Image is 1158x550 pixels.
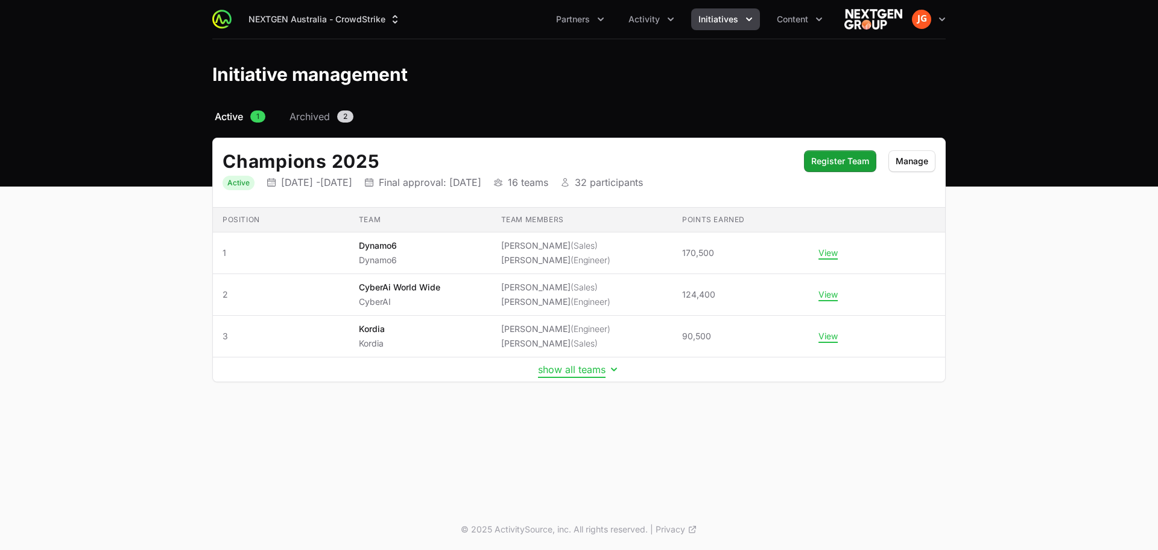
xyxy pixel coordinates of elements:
[492,208,673,232] th: Team members
[818,331,838,342] button: View
[241,8,408,30] button: NEXTGEN Australia - CrowdStrike
[621,8,682,30] div: Activity menu
[571,338,598,348] span: (Sales)
[349,208,492,232] th: Team
[359,240,397,252] p: Dynamo6
[287,109,356,124] a: Archived2
[656,523,697,536] a: Privacy
[770,8,830,30] div: Content menu
[575,176,643,188] p: 32 participants
[501,281,610,293] li: [PERSON_NAME]
[682,247,714,259] span: 170,500
[538,363,620,376] button: show all teams
[888,150,935,172] button: Manage
[571,324,610,334] span: (Engineer)
[215,109,243,124] span: Active
[212,109,946,124] nav: Initiative activity log navigation
[281,176,352,188] p: [DATE] - [DATE]
[508,176,548,188] p: 16 teams
[250,110,265,123] span: 1
[844,7,902,31] img: NEXTGEN Australia
[212,10,232,29] img: ActivitySource
[571,282,598,292] span: (Sales)
[359,281,440,293] p: CyberAi World Wide
[501,323,610,335] li: [PERSON_NAME]
[549,8,612,30] div: Partners menu
[501,296,610,308] li: [PERSON_NAME]
[337,110,353,123] span: 2
[896,154,928,168] span: Manage
[770,8,830,30] button: Content
[232,8,830,30] div: Main navigation
[223,247,340,259] span: 1
[212,109,268,124] a: Active1
[818,289,838,300] button: View
[698,13,738,25] span: Initiatives
[777,13,808,25] span: Content
[359,254,397,266] p: Dynamo6
[212,138,946,382] div: Initiative details
[628,13,660,25] span: Activity
[241,8,408,30] div: Supplier switch menu
[571,296,610,307] span: (Engineer)
[811,154,869,168] span: Register Team
[691,8,760,30] div: Initiatives menu
[289,109,330,124] span: Archived
[804,150,876,172] button: Register Team
[571,255,610,265] span: (Engineer)
[213,208,349,232] th: Position
[223,150,792,172] h2: Champions 2025
[359,337,385,350] p: Kordia
[549,8,612,30] button: Partners
[682,289,715,301] span: 124,400
[223,289,340,301] span: 2
[621,8,682,30] button: Activity
[818,248,838,258] button: View
[556,13,590,25] span: Partners
[379,176,481,188] p: Final approval: [DATE]
[461,523,648,536] p: © 2025 ActivitySource, inc. All rights reserved.
[501,254,610,266] li: [PERSON_NAME]
[359,296,440,308] p: CyberAI
[650,523,653,536] span: |
[359,323,385,335] p: Kordia
[223,330,340,342] span: 3
[501,337,610,350] li: [PERSON_NAME]
[682,330,711,342] span: 90,500
[501,240,610,252] li: [PERSON_NAME]
[672,208,809,232] th: Points earned
[571,240,598,251] span: (Sales)
[691,8,760,30] button: Initiatives
[912,10,931,29] img: Jamie Gunning
[212,63,408,85] h1: Initiative management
